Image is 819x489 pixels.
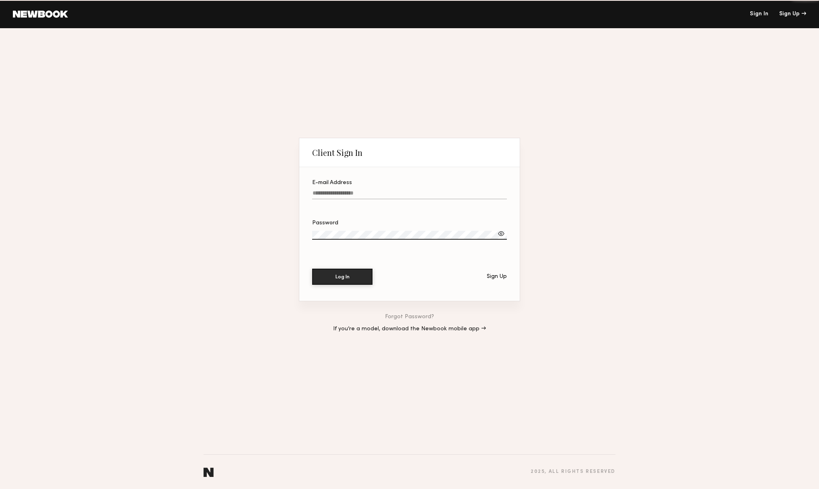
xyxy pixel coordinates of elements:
[312,269,372,285] button: Log In
[312,220,507,226] div: Password
[487,274,507,280] div: Sign Up
[333,326,486,332] a: If you’re a model, download the Newbook mobile app →
[312,231,507,240] input: Password
[312,148,362,157] div: Client Sign In
[779,11,806,17] div: Sign Up
[531,469,615,474] div: 2025 , all rights reserved
[750,11,768,17] a: Sign In
[385,314,434,320] a: Forgot Password?
[312,180,507,186] div: E-mail Address
[312,190,507,199] input: E-mail Address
